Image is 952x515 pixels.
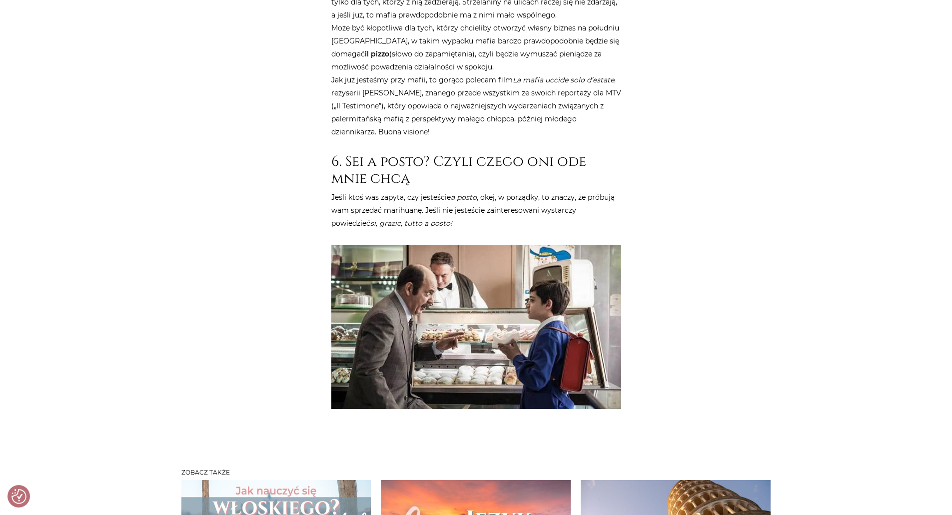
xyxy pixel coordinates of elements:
em: La mafia uccide solo d’estate [513,75,614,84]
img: Revisit consent button [11,489,26,504]
p: Jeśli ktoś was zapyta, czy jesteście , okej, w porządky, to znaczy, że próbują wam sprzedać marih... [331,191,621,230]
strong: il pizzo [365,49,389,58]
h3: Zobacz także [181,469,771,476]
em: si, grazie, tutto a posto! [370,219,452,228]
em: a posto [451,193,477,202]
h2: 6. Sei a posto? Czyli czego oni ode mnie chcą [331,153,621,187]
button: Preferencje co do zgód [11,489,26,504]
